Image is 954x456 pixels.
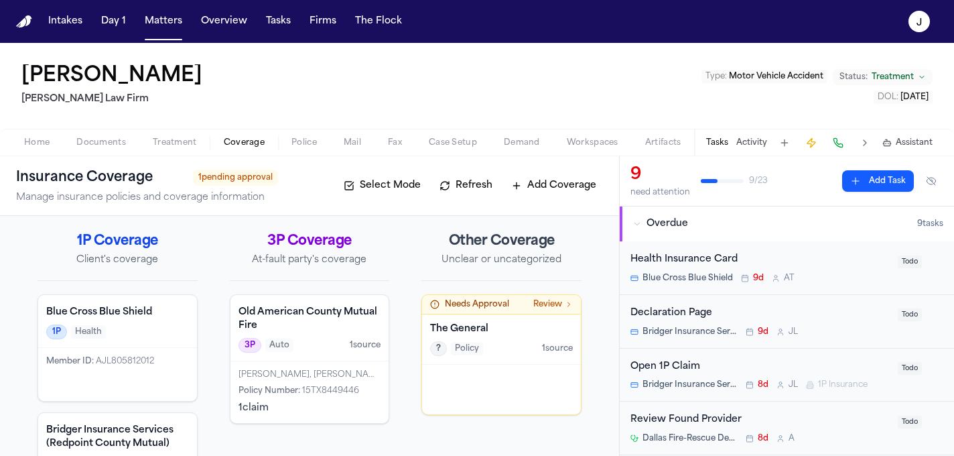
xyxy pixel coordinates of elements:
span: 15TX8449446 [302,387,359,395]
span: 9d [758,327,768,337]
span: Overdue [646,217,688,231]
h4: The General [430,323,573,336]
div: Open task: Review Found Provider [620,402,954,455]
span: Todo [898,255,922,268]
span: J L [789,327,798,337]
div: need attention [630,187,690,198]
span: Type : [705,72,727,80]
span: 1 source [542,343,573,354]
button: The Flock [350,9,407,34]
text: J [916,18,922,27]
span: Review [533,299,562,310]
div: Review Found Provider [630,412,890,428]
button: Edit Type: Motor Vehicle Accident [701,70,827,83]
button: Activity [736,137,767,148]
button: Add Coverage [504,175,603,196]
button: Add Task [842,170,914,192]
p: Manage insurance policies and coverage information [16,191,278,205]
span: [DATE] [900,93,929,101]
div: [PERSON_NAME], [PERSON_NAME], [PERSON_NAME], [PERSON_NAME], [PERSON_NAME], [PERSON_NAME], [PERSON... [238,369,381,380]
span: Health [71,325,106,339]
button: Make a Call [829,133,847,152]
span: 1 source [350,340,381,351]
span: Case Setup [429,137,477,148]
span: Blue Cross Blue Shield [642,273,733,284]
span: AJL805812012 [96,357,154,365]
button: Assistant [882,137,933,148]
span: Mail [344,137,361,148]
span: Documents [76,137,126,148]
div: Declaration Page [630,306,890,321]
a: Overview [196,9,253,34]
span: Artifacts [645,137,681,148]
span: 9 task s [917,219,943,229]
span: Status: [839,72,868,82]
p: Unclear or uncategorized [421,253,582,267]
a: Home [16,15,32,28]
button: Hide completed tasks (⌘⇧H) [919,170,943,192]
h2: 3P Coverage [230,232,390,251]
h4: Bridger Insurance Services (Redpoint County Mutual) [46,424,189,451]
span: Dallas Fire-Rescue Department (EMS) [642,433,738,444]
button: Change status from Treatment [833,69,933,85]
div: 9 [630,164,690,186]
button: Edit matter name [21,64,202,89]
span: Policy [451,342,483,355]
button: Day 1 [96,9,131,34]
span: A [789,433,795,444]
span: Fax [388,137,402,148]
span: 9 / 23 [749,176,768,186]
div: Open 1P Claim [630,359,890,375]
button: Add Task [775,133,794,152]
button: Overdue9tasks [620,207,954,241]
span: DOL : [878,93,898,101]
button: Intakes [43,9,88,34]
span: Home [24,137,50,148]
span: Todo [898,362,922,375]
span: Auto [265,339,293,352]
span: Todo [898,416,922,429]
span: Todo [898,308,922,321]
h1: [PERSON_NAME] [21,64,202,89]
span: 1P [46,325,67,339]
span: Police [291,137,317,148]
span: Treatment [153,137,197,148]
div: Health Insurance Card [630,252,890,268]
h2: Other Coverage [421,232,582,251]
button: Tasks [261,9,296,34]
span: J L [789,380,798,390]
span: Assistant [896,137,933,148]
button: Edit DOL: 2025-08-11 [874,91,933,104]
span: Workspaces [567,137,618,148]
div: Open task: Declaration Page [620,295,954,349]
span: A T [784,273,795,284]
button: Create Immediate Task [802,133,821,152]
img: Finch Logo [16,15,32,28]
div: Open task: Health Insurance Card [620,241,954,295]
span: Member ID : [46,357,94,365]
button: Tasks [706,137,728,148]
h4: Old American County Mutual Fire [238,306,381,333]
button: Refresh [433,175,499,196]
p: Client's coverage [38,253,198,267]
h2: [PERSON_NAME] Law Firm [21,91,208,107]
span: Policy Number : [238,387,300,395]
a: Firms [304,9,342,34]
span: 9d [753,273,764,284]
span: 1P Insurance [818,380,868,390]
span: Needs Approval [445,299,509,310]
span: Treatment [872,72,914,82]
button: Select Mode [337,175,427,196]
span: 3P [238,338,261,353]
div: 1 claim [238,402,381,415]
span: ? [430,341,447,356]
button: Matters [139,9,188,34]
h1: Insurance Coverage [16,167,182,188]
div: Open task: Open 1P Claim [620,349,954,402]
h2: 1P Coverage [38,232,198,251]
span: Coverage [224,137,265,148]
